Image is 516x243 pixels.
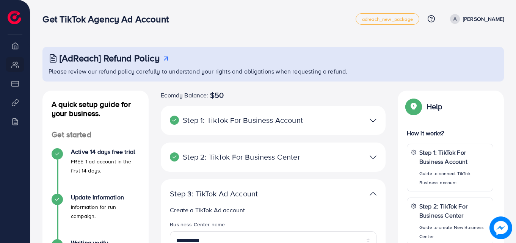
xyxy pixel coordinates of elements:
h3: [AdReach] Refund Policy [60,53,160,64]
p: Step 1: TikTok For Business Account [419,148,489,166]
p: FREE 1 ad account in the first 14 days. [71,157,140,175]
li: Active 14 days free trial [42,148,149,194]
p: Step 2: TikTok For Business Center [170,152,303,161]
img: TikTok partner [370,115,376,126]
img: logo [8,11,21,24]
p: Guide to create New Business Center [419,223,489,241]
p: Information for run campaign. [71,202,140,221]
p: Step 3: TikTok Ad Account [170,189,303,198]
h4: Get started [42,130,149,140]
p: Please review our refund policy carefully to understand your rights and obligations when requesti... [49,67,499,76]
img: image [489,216,512,239]
img: TikTok partner [370,188,376,199]
span: adreach_new_package [362,17,413,22]
img: TikTok partner [370,152,376,163]
h4: Active 14 days free trial [71,148,140,155]
a: [PERSON_NAME] [447,14,504,24]
p: How it works? [407,129,493,138]
a: adreach_new_package [356,13,419,25]
legend: Business Center name [170,221,376,231]
span: $50 [210,91,224,100]
h3: Get TikTok Agency Ad Account [42,14,174,25]
p: Guide to connect TikTok Business account [419,169,489,187]
li: Update Information [42,194,149,239]
img: Popup guide [407,100,420,113]
span: Ecomdy Balance: [161,91,208,100]
p: Help [427,102,442,111]
h4: Update Information [71,194,140,201]
h4: A quick setup guide for your business. [42,100,149,118]
p: [PERSON_NAME] [463,14,504,24]
p: Create a TikTok Ad account [170,205,376,215]
p: Step 2: TikTok For Business Center [419,202,489,220]
p: Step 1: TikTok For Business Account [170,116,303,125]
